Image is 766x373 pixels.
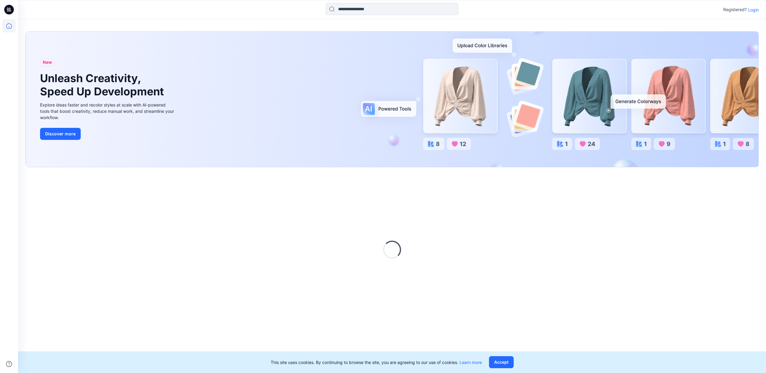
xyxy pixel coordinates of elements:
[489,356,514,368] button: Accept
[271,359,482,365] p: This site uses cookies. By continuing to browse the site, you are agreeing to our use of cookies.
[43,59,52,66] span: New
[40,128,176,140] a: Discover more
[723,6,747,13] p: Registered?
[748,7,759,13] p: Login
[40,102,176,121] div: Explore ideas faster and recolor styles at scale with AI-powered tools that boost creativity, red...
[40,128,81,140] button: Discover more
[40,72,167,98] h1: Unleash Creativity, Speed Up Development
[459,360,482,365] a: Learn more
